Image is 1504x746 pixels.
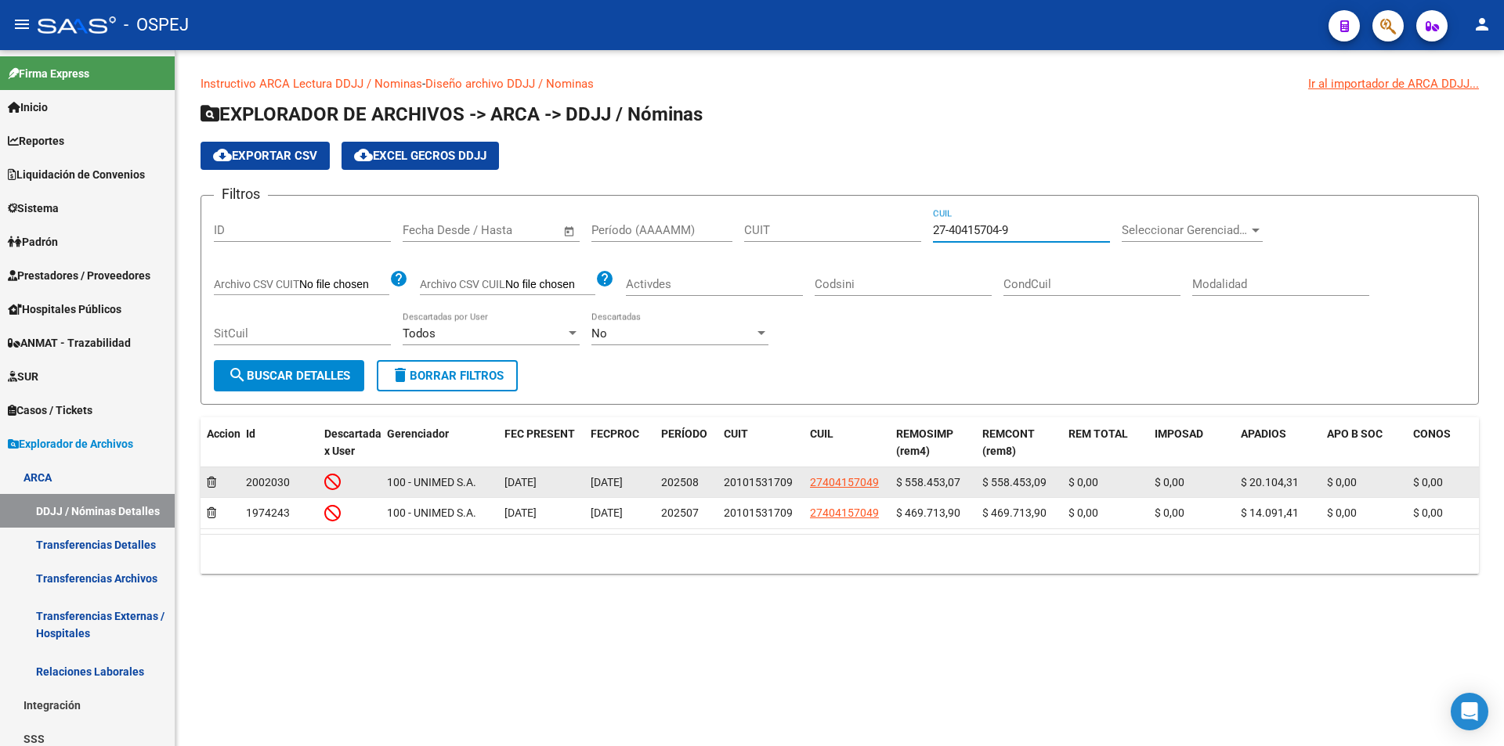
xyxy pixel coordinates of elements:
span: $ 0,00 [1155,476,1184,488]
div: Open Intercom Messenger [1451,693,1488,730]
span: FECPROC [591,427,639,440]
span: Reportes [8,132,64,150]
mat-icon: cloud_download [213,146,232,164]
span: Gerenciador [387,427,449,440]
span: 27404157049 [810,506,879,519]
span: Buscar Detalles [228,369,350,383]
div: Ir al importador de ARCA DDJJ... [1308,75,1479,92]
datatable-header-cell: APADIOS [1235,417,1321,469]
span: 100 - UNIMED S.A. [387,506,476,519]
span: 202507 [661,506,699,519]
span: - OSPEJ [124,8,189,42]
datatable-header-cell: REMCONT (rem8) [976,417,1062,469]
mat-icon: help [595,269,614,288]
span: REM TOTAL [1068,427,1128,440]
span: 1974243 [246,506,290,519]
span: CUIL [810,427,833,440]
span: 100 - UNIMED S.A. [387,476,476,488]
input: Archivo CSV CUIT [299,278,389,292]
span: Padrón [8,233,58,250]
span: 27404157049 [810,476,879,488]
span: EXPLORADOR DE ARCHIVOS -> ARCA -> DDJJ / Nóminas [201,103,703,125]
span: $ 469.713,90 [896,506,960,519]
mat-icon: person [1473,15,1491,34]
span: Seleccionar Gerenciador [1122,223,1249,237]
mat-icon: menu [13,15,31,34]
span: Casos / Tickets [8,402,92,419]
span: CONOS [1413,427,1451,440]
span: $ 0,00 [1327,506,1357,519]
span: Exportar CSV [213,149,317,163]
datatable-header-cell: FEC PRESENT [498,417,584,469]
span: Sistema [8,200,59,217]
span: 2002030 [246,476,290,488]
button: Open calendar [561,222,579,240]
span: $ 0,00 [1068,506,1098,519]
span: APADIOS [1241,427,1286,440]
h3: Filtros [214,183,268,205]
p: - [201,75,1479,92]
datatable-header-cell: IMPOSAD [1148,417,1235,469]
span: 202508 [661,476,699,488]
button: Borrar Filtros [377,360,518,391]
input: Fecha inicio [403,223,466,237]
datatable-header-cell: Id [240,417,318,469]
button: Exportar CSV [201,142,330,170]
datatable-header-cell: APO B SOC [1321,417,1407,469]
span: $ 0,00 [1155,506,1184,519]
a: Diseño archivo DDJJ / Nominas [425,77,594,91]
mat-icon: search [228,366,247,384]
datatable-header-cell: FECPROC [584,417,655,469]
datatable-header-cell: CUIT [718,417,804,469]
span: $ 0,00 [1068,476,1098,488]
span: Explorador de Archivos [8,435,133,452]
mat-icon: delete [391,366,410,384]
div: 20101531709 [724,504,793,522]
datatable-header-cell: PERÍODO [655,417,718,469]
span: $ 14.091,41 [1241,506,1299,519]
span: Hospitales Públicos [8,301,121,318]
div: 20101531709 [724,474,793,492]
span: No [591,326,607,341]
datatable-header-cell: REMOSIMP (rem4) [890,417,976,469]
span: SUR [8,368,38,385]
span: PERÍODO [661,427,707,440]
span: Todos [403,326,436,341]
span: $ 0,00 [1413,506,1443,519]
mat-icon: help [389,269,408,288]
span: Id [246,427,255,440]
span: CUIT [724,427,748,440]
span: ANMAT - Trazabilidad [8,334,131,351]
span: APO B SOC [1327,427,1383,440]
span: $ 0,00 [1327,476,1357,488]
span: Archivo CSV CUIT [214,278,299,290]
datatable-header-cell: CUIL [804,417,890,469]
datatable-header-cell: Gerenciador [381,417,498,469]
span: Inicio [8,99,48,116]
span: [DATE] [504,506,537,519]
span: REMOSIMP (rem4) [896,427,953,458]
datatable-header-cell: CONOS [1407,417,1493,469]
input: Archivo CSV CUIL [505,278,595,292]
span: Liquidación de Convenios [8,166,145,183]
span: Descartada x User [324,427,381,458]
span: $ 0,00 [1413,476,1443,488]
span: Archivo CSV CUIL [420,278,505,290]
button: Buscar Detalles [214,360,364,391]
span: REMCONT (rem8) [982,427,1035,458]
span: Prestadores / Proveedores [8,267,150,284]
span: [DATE] [591,506,623,519]
span: $ 469.713,90 [982,506,1047,519]
span: [DATE] [591,476,623,488]
datatable-header-cell: Descartada x User [318,417,381,469]
span: $ 558.453,09 [982,476,1047,488]
span: IMPOSAD [1155,427,1203,440]
button: EXCEL GECROS DDJJ [342,142,499,170]
mat-icon: cloud_download [354,146,373,164]
datatable-header-cell: Accion [201,417,240,469]
span: EXCEL GECROS DDJJ [354,149,486,163]
span: $ 20.104,31 [1241,476,1299,488]
span: Borrar Filtros [391,369,504,383]
span: Accion [207,427,240,440]
datatable-header-cell: REM TOTAL [1062,417,1148,469]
